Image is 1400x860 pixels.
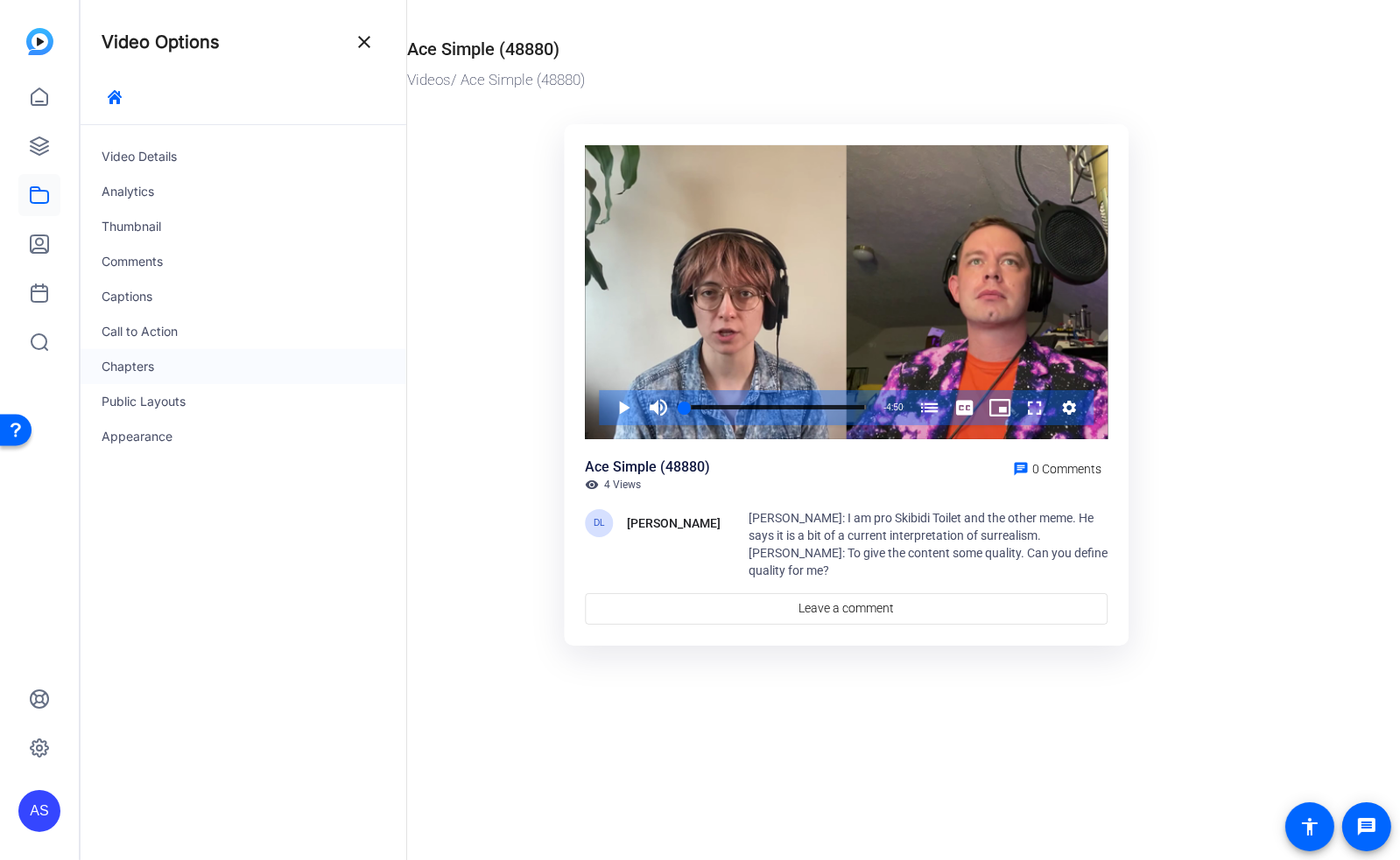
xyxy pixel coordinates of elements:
button: Fullscreen [1017,390,1052,425]
div: Chapters [81,349,406,384]
h4: Video Options [102,31,220,52]
span: 4:50 [886,402,903,412]
div: Captions [81,279,406,314]
div: Comments [81,244,406,279]
button: Play [606,390,641,425]
span: 4 Views [604,478,641,492]
div: DL [585,509,613,537]
mat-icon: chat [1013,461,1029,477]
div: Appearance [81,419,406,454]
img: blue-gradient.svg [26,28,53,55]
span: [PERSON_NAME]: I am pro Skibidi Toilet and the other meme. He says it is a bit of a current inter... [749,511,1108,577]
button: Picture-in-Picture [982,390,1017,425]
div: Public Layouts [81,384,406,419]
div: Thumbnail [81,209,406,244]
mat-icon: accessibility [1299,816,1320,837]
button: Mute [641,390,676,425]
a: Leave a comment [585,593,1108,625]
div: Analytics [81,174,406,209]
mat-icon: visibility [585,478,599,492]
div: Progress Bar [685,405,866,409]
div: / Ace Simple (48880) [407,69,1277,92]
a: Videos [407,71,451,88]
span: 0 Comments [1032,462,1101,476]
button: Captions [947,390,982,425]
span: - [883,402,886,412]
mat-icon: close [354,31,375,52]
mat-icon: message [1356,816,1377,837]
span: Leave a comment [799,599,895,618]
div: Ace Simple (48880) [407,36,559,62]
button: Chapters [912,390,947,425]
div: Call to Action [81,314,406,349]
a: 0 Comments [1006,457,1108,478]
div: [PERSON_NAME] [627,513,721,534]
div: Video Details [81,139,406,174]
div: AS [18,790,60,832]
div: Video Player [585,145,1108,439]
div: Ace Simple (48880) [585,457,710,478]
